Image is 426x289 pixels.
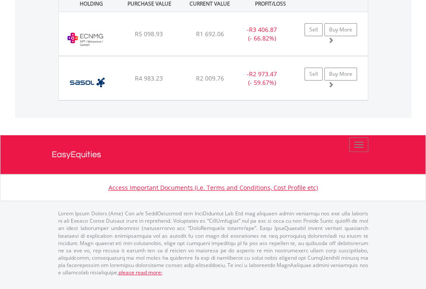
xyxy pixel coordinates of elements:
a: Access Important Documents (i.e. Terms and Conditions, Cost Profile etc) [109,183,318,192]
span: R4 983.23 [135,74,163,82]
img: EQU.ZA.SOL.png [63,67,112,98]
span: R5 098.93 [135,30,163,38]
span: R1 692.06 [196,30,224,38]
div: - (- 59.67%) [235,70,289,87]
a: Sell [305,23,323,36]
a: Buy More [324,68,357,81]
p: Lorem Ipsum Dolors (Ame) Con a/e SeddOeiusmod tem InciDiduntut Lab Etd mag aliquaen admin veniamq... [58,210,368,276]
a: EasyEquities [52,135,375,174]
span: R2 009.76 [196,74,224,82]
a: please read more: [118,269,162,276]
a: Sell [305,68,323,81]
div: - (- 66.82%) [235,25,289,43]
img: ECNMG.EC.ECNMG.png [63,23,106,53]
a: Buy More [324,23,357,36]
span: R2 973.47 [249,70,277,78]
span: R3 406.87 [249,25,277,34]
